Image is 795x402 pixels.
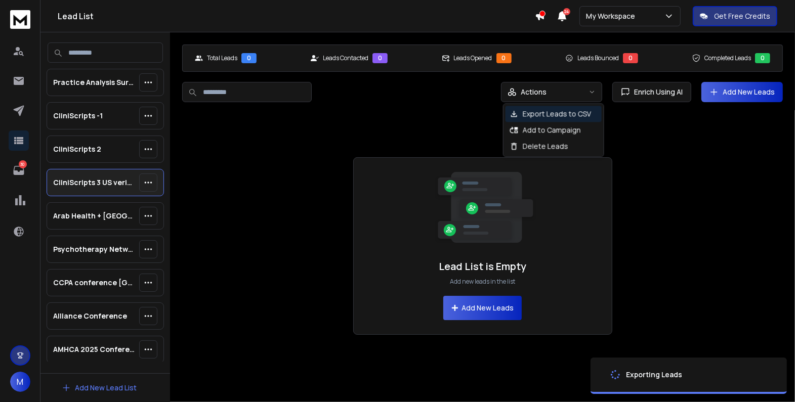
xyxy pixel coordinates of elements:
button: Add New Leads [443,296,522,320]
div: 0 [623,53,638,63]
div: Exporting Leads [626,370,682,380]
h1: Lead List is Empty [439,259,526,274]
button: Get Free Credits [693,6,777,26]
p: Alliance Conference [53,311,127,321]
p: Add new leads in the list [450,278,515,286]
p: AMHCA 2025 Conference Leads [53,344,135,354]
p: Leads Contacted [323,54,368,62]
div: 0 [755,53,770,63]
div: 0 [241,53,257,63]
a: 30 [9,160,29,181]
button: Enrich Using AI [612,82,691,102]
span: 24 [563,8,570,15]
p: Delete Leads [523,141,568,151]
p: CliniScripts 3 US verified (7k) [53,177,135,188]
p: My Workspace [586,11,639,21]
p: Practice Analysis Survey 01 [53,77,135,87]
button: Add New Lead List [54,378,145,398]
div: 0 [372,53,388,63]
p: Leads Bounced [577,54,619,62]
p: Leads Opened [454,54,492,62]
img: logo [10,10,30,29]
h1: Lead List [58,10,535,22]
button: Add New Leads [701,82,783,102]
button: M [10,372,30,392]
p: Total Leads [207,54,237,62]
p: Actions [521,87,547,97]
span: Enrich Using AI [630,87,683,97]
div: 0 [496,53,512,63]
p: Get Free Credits [714,11,770,21]
p: Completed Leads [704,54,751,62]
a: Add New Leads [709,87,775,97]
p: Psychotherapy Networking Session 2025 Leads Collected [53,244,135,254]
p: Arab Health + [GEOGRAPHIC_DATA] [53,211,135,221]
p: Export Leads to CSV [523,109,591,119]
p: CliniScripts 2 [53,144,101,154]
p: CCPA conference [GEOGRAPHIC_DATA] [53,278,135,288]
p: Add to Campaign [523,125,581,135]
p: CliniScripts -1 [53,111,103,121]
p: 30 [19,160,27,168]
